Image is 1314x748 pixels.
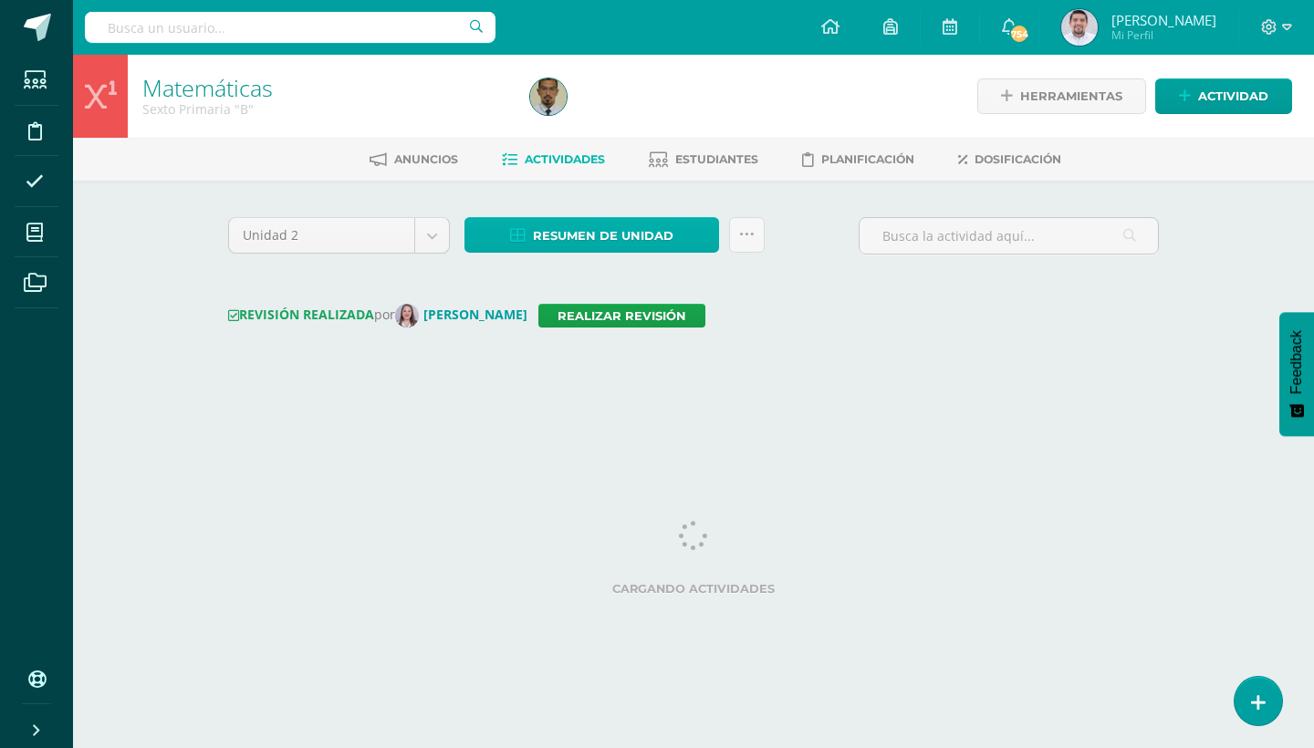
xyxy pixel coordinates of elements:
span: 754 [1009,24,1029,44]
a: Unidad 2 [229,218,449,253]
a: [PERSON_NAME] [395,306,538,323]
input: Busca la actividad aquí... [860,218,1158,254]
a: Matemáticas [142,72,273,103]
strong: REVISIÓN REALIZADA [228,306,374,323]
span: Anuncios [394,152,458,166]
strong: [PERSON_NAME] [423,306,527,323]
a: Dosificación [958,145,1061,174]
a: Planificación [802,145,914,174]
span: Resumen de unidad [533,219,673,253]
span: Actividades [525,152,605,166]
span: Dosificación [975,152,1061,166]
img: 7928e51c5877b3bca6101dd3372c758c.png [530,78,567,115]
a: Actividades [502,145,605,174]
a: Realizar revisión [538,304,705,327]
div: Sexto Primaria 'B' [142,100,508,118]
span: Planificación [821,152,914,166]
input: Busca un usuario... [85,12,495,43]
a: Actividad [1155,78,1292,114]
span: Actividad [1198,79,1268,113]
img: 128a2339fae2614ebf483c496f84f6fa.png [1061,9,1098,46]
span: Estudiantes [675,152,758,166]
a: Herramientas [977,78,1146,114]
div: por [228,304,1159,327]
span: Mi Perfil [1111,27,1216,43]
img: ef095578ac842efffeb56a32a92e5543.png [395,304,419,327]
button: Feedback - Mostrar encuesta [1279,312,1314,436]
label: Cargando actividades [228,582,1159,596]
span: [PERSON_NAME] [1111,11,1216,29]
span: Feedback [1288,330,1305,394]
h1: Matemáticas [142,75,508,100]
a: Anuncios [370,145,458,174]
a: Estudiantes [649,145,758,174]
span: Unidad 2 [243,218,401,253]
a: Resumen de unidad [464,217,719,253]
span: Herramientas [1020,79,1122,113]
